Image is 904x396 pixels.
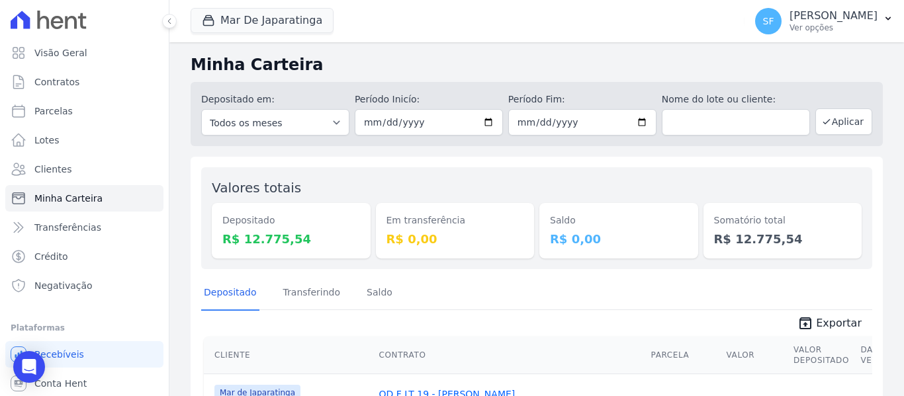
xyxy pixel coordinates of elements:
[34,250,68,263] span: Crédito
[5,185,163,212] a: Minha Carteira
[222,214,360,227] dt: Depositado
[13,351,45,383] div: Open Intercom Messenger
[34,192,103,205] span: Minha Carteira
[34,46,87,59] span: Visão Geral
[34,163,71,176] span: Clientes
[212,180,301,196] label: Valores totais
[364,276,395,311] a: Saldo
[191,8,334,33] button: Mar De Japaratinga
[374,337,646,374] th: Contrato
[281,276,343,311] a: Transferindo
[5,243,163,270] a: Crédito
[386,230,524,248] dd: R$ 0,00
[5,214,163,241] a: Transferências
[11,320,158,336] div: Plataformas
[222,230,360,248] dd: R$ 12.775,54
[5,272,163,299] a: Negativação
[34,348,84,361] span: Recebíveis
[646,337,721,374] th: Parcela
[662,93,810,106] label: Nome do lote ou cliente:
[788,337,855,374] th: Valor Depositado
[797,315,813,331] i: unarchive
[34,221,101,234] span: Transferências
[508,93,656,106] label: Período Fim:
[201,94,275,104] label: Depositado em:
[5,127,163,153] a: Lotes
[34,75,79,89] span: Contratos
[790,22,878,33] p: Ver opções
[5,98,163,124] a: Parcelas
[790,9,878,22] p: [PERSON_NAME]
[386,214,524,227] dt: Em transferência
[34,104,73,118] span: Parcelas
[550,230,688,248] dd: R$ 0,00
[5,341,163,368] a: Recebíveis
[5,156,163,182] a: Clientes
[5,69,163,95] a: Contratos
[787,315,872,334] a: unarchive Exportar
[34,279,93,292] span: Negativação
[5,40,163,66] a: Visão Geral
[34,134,60,147] span: Lotes
[204,337,374,374] th: Cliente
[816,315,862,331] span: Exportar
[721,337,788,374] th: Valor
[191,53,883,77] h2: Minha Carteira
[745,3,904,40] button: SF [PERSON_NAME] Ver opções
[34,377,87,390] span: Conta Hent
[815,108,872,135] button: Aplicar
[201,276,259,311] a: Depositado
[714,214,852,227] dt: Somatório total
[714,230,852,248] dd: R$ 12.775,54
[355,93,503,106] label: Período Inicío:
[550,214,688,227] dt: Saldo
[763,17,774,26] span: SF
